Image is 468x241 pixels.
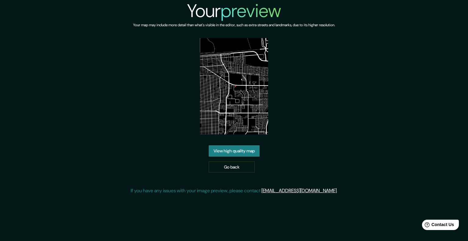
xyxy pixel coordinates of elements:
[200,38,268,134] img: created-map-preview
[414,217,461,234] iframe: Help widget launcher
[131,187,338,194] p: If you have any issues with your image preview, please contact .
[209,145,260,157] a: View high quality map
[209,161,255,173] a: Go back
[261,187,337,194] a: [EMAIL_ADDRESS][DOMAIN_NAME]
[133,22,335,28] h6: Your map may include more detail than what's visible in the editor, such as extra streets and lan...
